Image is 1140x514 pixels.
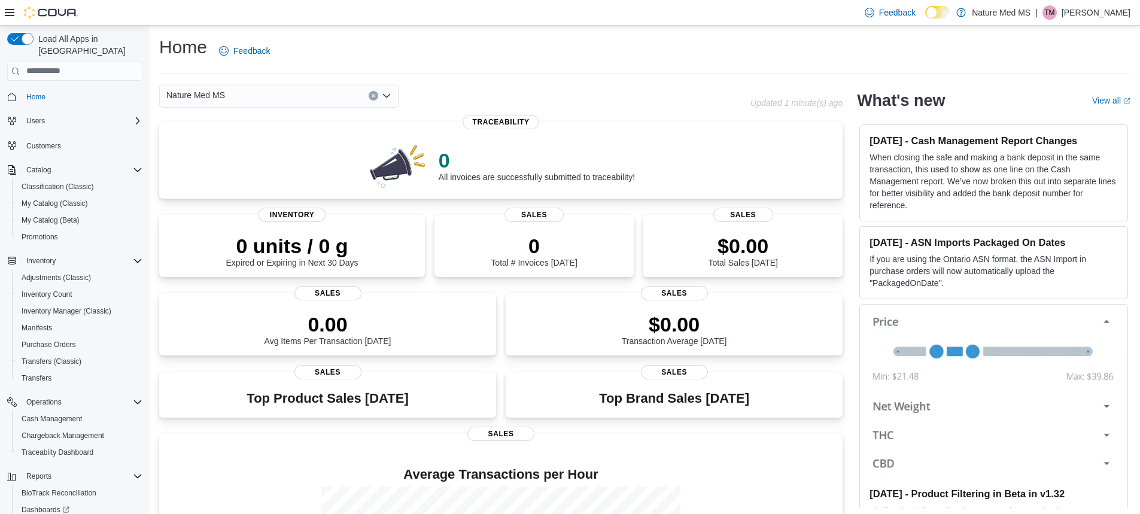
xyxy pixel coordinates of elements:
h3: Top Brand Sales [DATE] [599,391,749,406]
button: Cash Management [12,410,147,427]
span: Users [22,114,142,128]
span: Users [26,116,45,126]
span: My Catalog (Classic) [22,199,88,208]
span: Customers [22,138,142,153]
span: Inventory [22,254,142,268]
span: Inventory [259,208,326,222]
button: Users [2,112,147,129]
h3: Top Product Sales [DATE] [247,391,408,406]
span: Transfers [22,373,51,383]
p: 0.00 [265,312,391,336]
div: Total # Invoices [DATE] [491,234,577,267]
a: My Catalog (Classic) [17,196,93,211]
button: Clear input [369,91,378,101]
button: Users [22,114,50,128]
h3: [DATE] - ASN Imports Packaged On Dates [870,236,1118,248]
span: TM [1044,5,1054,20]
div: Total Sales [DATE] [708,234,777,267]
button: Classification (Classic) [12,178,147,195]
a: Feedback [860,1,920,25]
span: Transfers (Classic) [17,354,142,369]
p: 0 units / 0 g [226,234,358,258]
span: Traceabilty Dashboard [22,448,93,457]
span: Inventory Manager (Classic) [22,306,111,316]
button: Promotions [12,229,147,245]
a: Purchase Orders [17,337,81,352]
a: Manifests [17,321,57,335]
a: BioTrack Reconciliation [17,486,101,500]
a: Home [22,90,50,104]
div: Expired or Expiring in Next 30 Days [226,234,358,267]
span: Sales [713,208,773,222]
span: Home [22,89,142,104]
span: Operations [22,395,142,409]
a: Transfers [17,371,56,385]
button: BioTrack Reconciliation [12,485,147,501]
span: BioTrack Reconciliation [17,486,142,500]
a: My Catalog (Beta) [17,213,84,227]
span: Inventory [26,256,56,266]
p: If you are using the Ontario ASN format, the ASN Import in purchase orders will now automatically... [870,253,1118,289]
span: Promotions [22,232,58,242]
div: All invoices are successfully submitted to traceability! [439,148,635,182]
a: Feedback [214,39,275,63]
button: Operations [22,395,66,409]
span: Classification (Classic) [22,182,94,191]
span: Adjustments (Classic) [22,273,91,282]
p: Nature Med MS [972,5,1030,20]
span: My Catalog (Beta) [17,213,142,227]
span: Classification (Classic) [17,180,142,194]
p: [PERSON_NAME] [1062,5,1130,20]
span: Home [26,92,45,102]
button: Chargeback Management [12,427,147,444]
span: Reports [22,469,142,483]
p: $0.00 [708,234,777,258]
button: Customers [2,136,147,154]
span: Chargeback Management [17,428,142,443]
span: Traceability [463,115,539,129]
button: Inventory [22,254,60,268]
span: Sales [641,286,708,300]
button: Reports [22,469,56,483]
p: 0 [491,234,577,258]
span: Transfers [17,371,142,385]
button: Traceabilty Dashboard [12,444,147,461]
span: Purchase Orders [22,340,76,349]
a: Classification (Classic) [17,180,99,194]
span: Cash Management [22,414,82,424]
span: Adjustments (Classic) [17,270,142,285]
div: Avg Items Per Transaction [DATE] [265,312,391,346]
span: Cash Management [17,412,142,426]
button: Inventory Manager (Classic) [12,303,147,320]
button: Catalog [22,163,56,177]
span: Transfers (Classic) [22,357,81,366]
a: Cash Management [17,412,87,426]
img: Cova [24,7,78,19]
a: View allExternal link [1092,96,1130,105]
span: Sales [294,365,361,379]
button: My Catalog (Beta) [12,212,147,229]
p: Updated 1 minute(s) ago [750,98,843,108]
span: Catalog [26,165,51,175]
div: Terri McFarlin [1042,5,1057,20]
h3: [DATE] - Product Filtering in Beta in v1.32 [870,488,1118,500]
p: When closing the safe and making a bank deposit in the same transaction, this used to show as one... [870,151,1118,211]
span: Traceabilty Dashboard [17,445,142,460]
button: Manifests [12,320,147,336]
img: 0 [367,141,429,189]
a: Inventory Count [17,287,77,302]
span: Customers [26,141,61,151]
button: Purchase Orders [12,336,147,353]
button: Catalog [2,162,147,178]
span: Sales [467,427,534,441]
h2: What's new [857,91,945,110]
span: Inventory Manager (Classic) [17,304,142,318]
span: Feedback [879,7,916,19]
span: Catalog [22,163,142,177]
button: Transfers [12,370,147,387]
button: Open list of options [382,91,391,101]
button: Transfers (Classic) [12,353,147,370]
a: Transfers (Classic) [17,354,86,369]
h3: [DATE] - Cash Management Report Changes [870,135,1118,147]
h4: Average Transactions per Hour [169,467,833,482]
